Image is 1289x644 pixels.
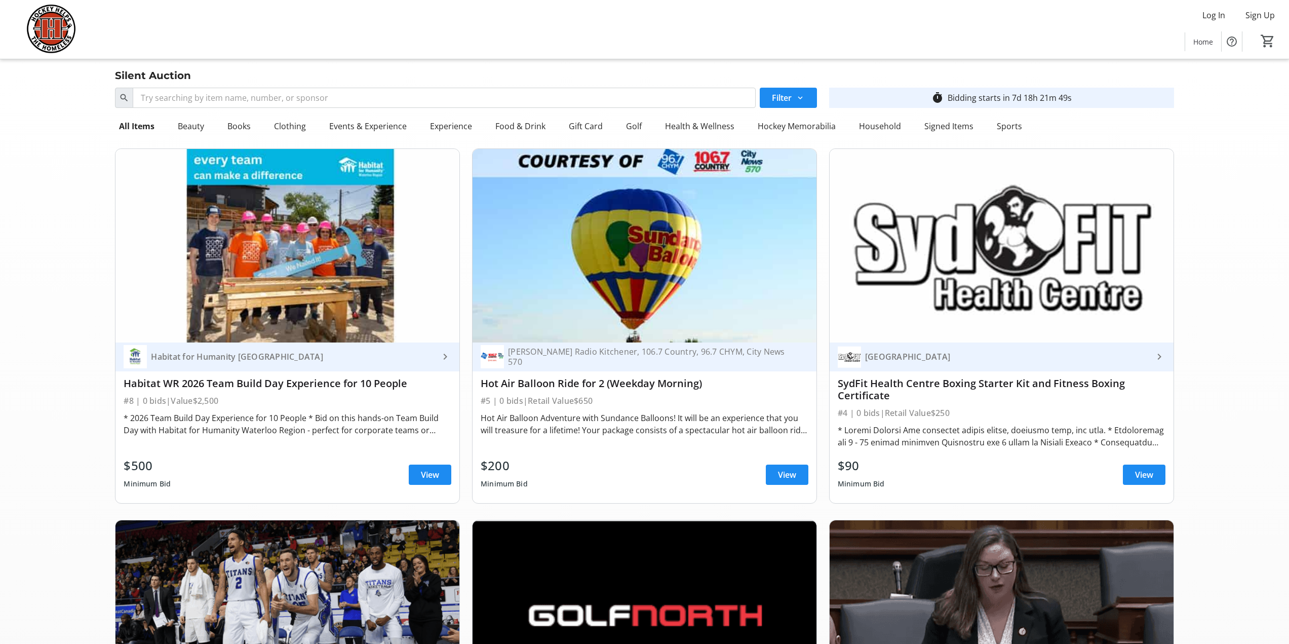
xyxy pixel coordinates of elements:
[115,149,459,343] img: Habitat WR 2026 Team Build Day Experience for 10 People
[473,149,816,343] img: Hot Air Balloon Ride for 2 (Weekday Morning)
[124,345,147,368] img: Habitat for Humanity Waterloo Region
[6,4,96,55] img: Hockey Helps the Homeless's Logo
[838,377,1165,402] div: SydFit Health Centre Boxing Starter Kit and Fitness Boxing Certificate
[124,475,171,493] div: Minimum Bid
[223,116,255,136] div: Books
[838,475,885,493] div: Minimum Bid
[1222,31,1242,52] button: Help
[1135,469,1153,481] span: View
[565,116,607,136] div: Gift Card
[1245,9,1275,21] span: Sign Up
[861,352,1153,362] div: [GEOGRAPHIC_DATA]
[661,116,738,136] div: Health & Wellness
[920,116,978,136] div: Signed Items
[115,343,459,371] a: Habitat for Humanity Waterloo RegionHabitat for Humanity [GEOGRAPHIC_DATA]
[481,345,504,368] img: Rogers Radio Kitchener, 106.7 Country, 96.7 CHYM, City News 570
[830,343,1174,371] a: SydFit Health Centre[GEOGRAPHIC_DATA]
[772,92,792,104] span: Filter
[439,351,451,363] mat-icon: keyboard_arrow_right
[1193,36,1213,47] span: Home
[855,116,905,136] div: Household
[1202,9,1225,21] span: Log In
[481,377,808,390] div: Hot Air Balloon Ride for 2 (Weekday Morning)
[1259,32,1277,50] button: Cart
[830,149,1174,343] img: SydFit Health Centre Boxing Starter Kit and Fitness Boxing Certificate
[504,347,796,367] div: [PERSON_NAME] Radio Kitchener, 106.7 Country, 96.7 CHYM, City News 570
[481,475,528,493] div: Minimum Bid
[481,412,808,436] div: Hot Air Balloon Adventure with Sundance Balloons! It will be an experience that you will treasure...
[760,88,817,108] button: Filter
[124,394,451,408] div: #8 | 0 bids | Value $2,500
[133,88,755,108] input: Try searching by item name, number, or sponsor
[481,457,528,475] div: $200
[426,116,476,136] div: Experience
[993,116,1026,136] div: Sports
[124,412,451,436] div: * 2026 Team Build Day Experience for 10 People * Bid on this hands-on Team Build Day with Habitat...
[766,465,808,485] a: View
[1194,7,1233,23] button: Log In
[838,424,1165,448] div: * Loremi Dolorsi Ame consectet adipis elitse, doeiusmo temp, inc utla. * Etdoloremag ali 9 - 75 e...
[270,116,310,136] div: Clothing
[754,116,840,136] div: Hockey Memorabilia
[109,67,197,84] div: Silent Auction
[838,457,885,475] div: $90
[1185,32,1221,51] a: Home
[948,92,1072,104] div: Bidding starts in 7d 18h 21m 49s
[124,377,451,390] div: Habitat WR 2026 Team Build Day Experience for 10 People
[481,394,808,408] div: #5 | 0 bids | Retail Value $650
[838,345,861,368] img: SydFit Health Centre
[147,352,439,362] div: Habitat for Humanity [GEOGRAPHIC_DATA]
[838,406,1165,420] div: #4 | 0 bids | Retail Value $250
[115,116,159,136] div: All Items
[622,116,646,136] div: Golf
[325,116,411,136] div: Events & Experience
[1123,465,1165,485] a: View
[124,457,171,475] div: $500
[931,92,944,104] mat-icon: timer_outline
[174,116,208,136] div: Beauty
[778,469,796,481] span: View
[421,469,439,481] span: View
[1153,351,1165,363] mat-icon: keyboard_arrow_right
[1237,7,1283,23] button: Sign Up
[409,465,451,485] a: View
[491,116,550,136] div: Food & Drink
